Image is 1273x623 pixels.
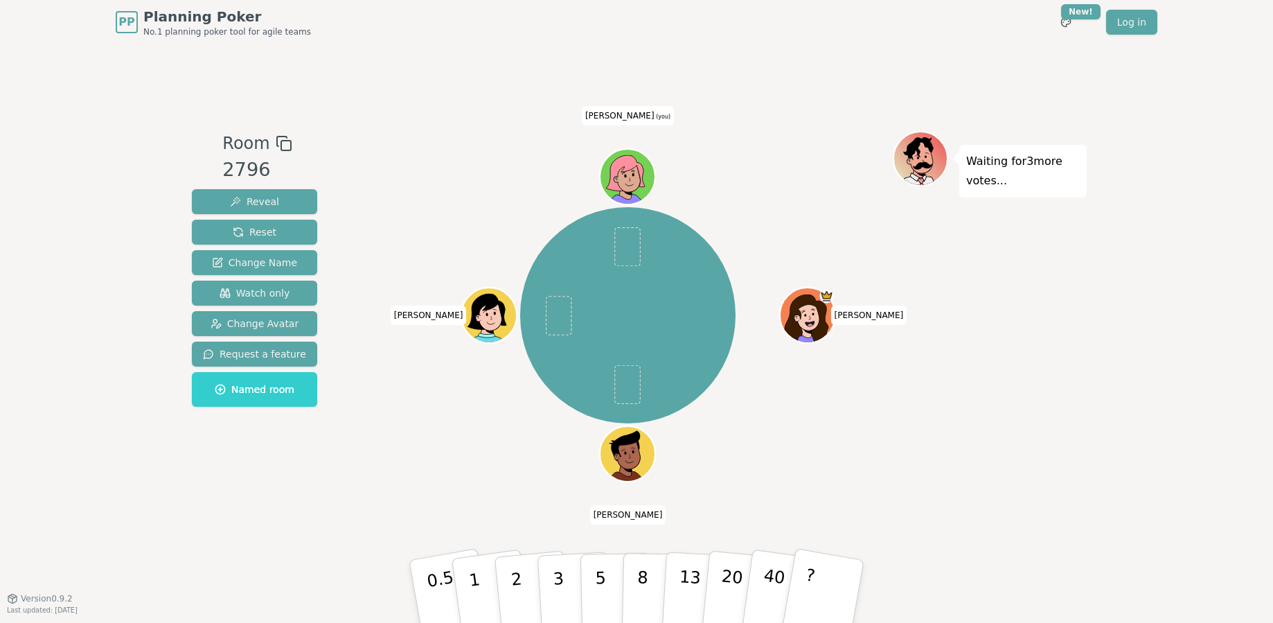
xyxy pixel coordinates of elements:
[203,347,306,361] span: Request a feature
[192,250,317,275] button: Change Name
[215,383,294,396] span: Named room
[222,156,292,184] div: 2796
[655,114,671,120] span: (you)
[212,256,297,270] span: Change Name
[7,606,78,614] span: Last updated: [DATE]
[192,311,317,336] button: Change Avatar
[582,106,674,125] span: Click to change your name
[1061,4,1101,19] div: New!
[820,290,834,304] span: Tressa is the host
[391,306,467,325] span: Click to change your name
[1053,10,1078,35] button: New!
[1106,10,1157,35] a: Log in
[211,317,299,331] span: Change Avatar
[192,281,317,306] button: Watch only
[192,342,317,367] button: Request a feature
[21,593,73,604] span: Version 0.9.2
[143,7,311,26] span: Planning Poker
[118,14,134,30] span: PP
[7,593,73,604] button: Version0.9.2
[220,286,290,300] span: Watch only
[233,225,276,239] span: Reset
[590,505,666,525] span: Click to change your name
[192,372,317,407] button: Named room
[192,189,317,214] button: Reveal
[143,26,311,37] span: No.1 planning poker tool for agile teams
[116,7,311,37] a: PPPlanning PokerNo.1 planning poker tool for agile teams
[966,152,1080,191] p: Waiting for 3 more votes...
[602,151,654,203] button: Click to change your avatar
[230,195,279,209] span: Reveal
[222,131,269,156] span: Room
[831,306,907,325] span: Click to change your name
[192,220,317,245] button: Reset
